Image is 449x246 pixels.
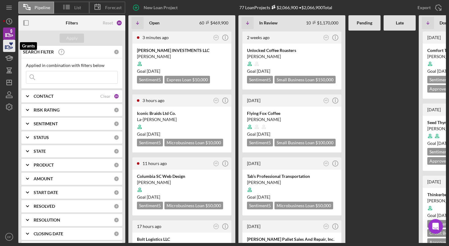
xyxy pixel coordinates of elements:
div: Sentiment 5 [247,139,273,146]
a: 11 hours agoMRColumbia SC Web Design[PERSON_NAME]Goal [DATE]Sentiment5Microbusiness Loan $50,000 [131,156,232,216]
div: Reset [103,20,113,25]
time: 2025-09-08 11:18 [247,161,260,166]
time: 2025-09-29 20:31 [137,224,161,229]
div: 60 $469,900 [199,20,228,25]
div: 0 [114,162,119,168]
span: Goal [247,68,270,74]
span: $50,000 [205,203,221,208]
b: Late [396,20,404,25]
span: $10,000 [205,140,221,145]
text: MR [325,162,328,164]
time: 11/14/2025 [147,194,160,200]
button: MR [322,97,330,105]
div: Open Intercom Messenger [428,219,443,234]
b: PRODUCT [34,163,54,167]
time: 2025-09-03 17:03 [247,224,260,229]
b: SEARCH FILTER [23,50,54,54]
text: MR [215,225,218,227]
div: La-[PERSON_NAME] [137,116,227,123]
span: Goal [247,194,270,200]
b: In Review [259,20,278,25]
button: MR [322,160,330,168]
div: Apply [66,34,78,43]
div: Sentiment 5 [137,202,163,209]
div: 0 [114,121,119,127]
b: START DATE [34,190,58,195]
div: 0 [114,176,119,182]
text: MR [325,36,328,39]
div: Bolt Logistics LLC [137,236,227,242]
time: 2025-09-15 16:35 [247,35,270,40]
b: Open [149,20,160,25]
time: 11/14/2025 [147,131,160,137]
b: Filters [66,20,78,25]
div: [PERSON_NAME] [247,116,337,123]
span: List [74,5,81,10]
text: MR [215,99,218,101]
b: Pending [357,20,372,25]
text: DF [7,235,11,239]
b: CLOSING DATE [34,231,63,236]
div: New Loan Project [144,2,178,14]
span: $10,000 [192,77,208,82]
div: Sentiment 5 [137,139,163,146]
div: Sentiment 5 [247,76,273,83]
button: MR [212,34,220,42]
span: Goal [137,131,160,137]
div: $2,066,900 [270,5,298,10]
button: MR [212,97,220,105]
span: Forecast [105,5,122,10]
button: MR [212,160,220,168]
div: 0 [114,149,119,154]
time: 2025-09-02 15:25 [427,107,441,112]
div: Iconic Braids Ltd Co. [137,110,227,116]
time: 2025-07-31 22:07 [427,179,441,184]
div: Small Business Loan [274,139,336,146]
div: Express Loan [164,76,210,83]
span: Goal [137,68,160,74]
time: 03/31/2024 [257,131,270,137]
span: $50,000 [315,203,331,208]
a: 3 hours agoMRIconic Braids Ltd Co.La-[PERSON_NAME]Goal [DATE]Sentiment5Microbusiness Loan $10,000 [131,94,232,153]
div: [PERSON_NAME] [137,179,227,185]
div: [PERSON_NAME] [137,53,227,60]
b: STATUS [34,135,49,140]
b: RESOLVED [34,204,55,209]
a: 3 minutes agoMR[PERSON_NAME] INVESTMENTS LLC[PERSON_NAME]Goal [DATE]Sentiment5Express Loan $10,000 [131,31,232,90]
div: 0 [114,135,119,140]
time: 07/12/2025 [257,194,270,200]
button: Apply [60,34,84,43]
div: Flying Fox Coffee [247,110,337,116]
a: [DATE]MRTab’s Professional Transportation[PERSON_NAME]Goal [DATE]Sentiment5Microbusiness Loan $50... [241,156,342,216]
div: Sentiment 5 [247,202,273,209]
div: Export [418,2,431,14]
div: 10 $1,170,000 [306,20,338,25]
div: Columbia SC Web Design [137,173,227,179]
button: MR [322,222,330,231]
div: 0 [114,231,119,237]
div: Applied in combination with filters below [26,63,118,68]
button: Export [411,2,446,14]
div: Tab’s Professional Transportation [247,173,337,179]
time: 09/26/2025 [257,68,270,74]
div: [PERSON_NAME] Pallet Sales And Repair, Inc. [247,236,337,242]
div: Clear [100,94,111,99]
span: Goal [247,131,270,137]
div: 0 [114,107,119,113]
div: [PERSON_NAME] [247,53,337,60]
time: 11/09/2025 [147,68,160,74]
a: [DATE]MRFlying Fox Coffee[PERSON_NAME]Goal [DATE]Sentiment5Small Business Loan $100,000 [241,94,342,153]
a: 2 weeks agoMRUnlocked Coffee Roasters[PERSON_NAME]Goal [DATE]Sentiment5Small Business Loan $150,000 [241,31,342,90]
time: 2025-09-08 17:26 [247,98,260,103]
button: MR [212,222,220,231]
span: Pipeline [35,5,50,10]
button: DF [3,231,15,243]
div: 0 [114,49,119,55]
text: MR [215,162,218,164]
div: 0 [114,190,119,195]
button: New Loan Project [128,2,184,14]
b: AMOUNT [34,176,53,181]
div: Microbusiness Loan [164,139,223,146]
div: 20 [116,20,122,26]
b: SENTIMENT [34,121,58,126]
